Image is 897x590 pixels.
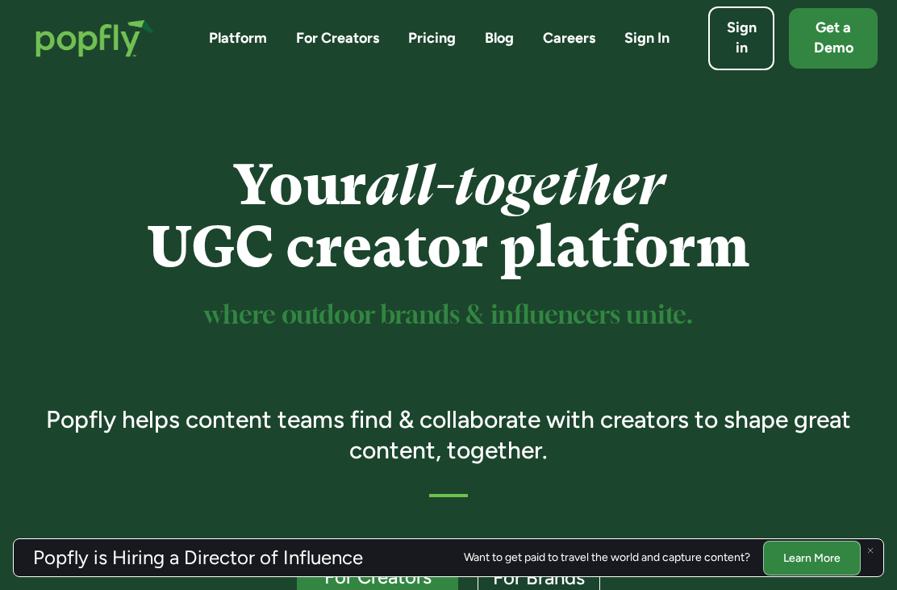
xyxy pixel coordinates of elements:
[724,18,758,58] div: Sign in
[23,404,874,465] h3: Popfly helps content teams find & collaborate with creators to shape great content, together.
[296,28,379,48] a: For Creators
[789,8,878,68] a: Get a Demo
[23,154,874,278] h1: Your UGC creator platform
[204,303,693,328] sup: where outdoor brands & influencers unite.
[708,6,774,69] a: Sign in
[485,28,514,48] a: Blog
[33,548,363,567] h3: Popfly is Hiring a Director of Influence
[803,18,863,58] div: Get a Demo
[19,3,170,73] a: home
[408,28,456,48] a: Pricing
[543,28,595,48] a: Careers
[624,28,670,48] a: Sign In
[464,551,750,564] div: Want to get paid to travel the world and capture content?
[763,540,861,575] a: Learn More
[209,28,267,48] a: Platform
[366,153,664,218] em: all-together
